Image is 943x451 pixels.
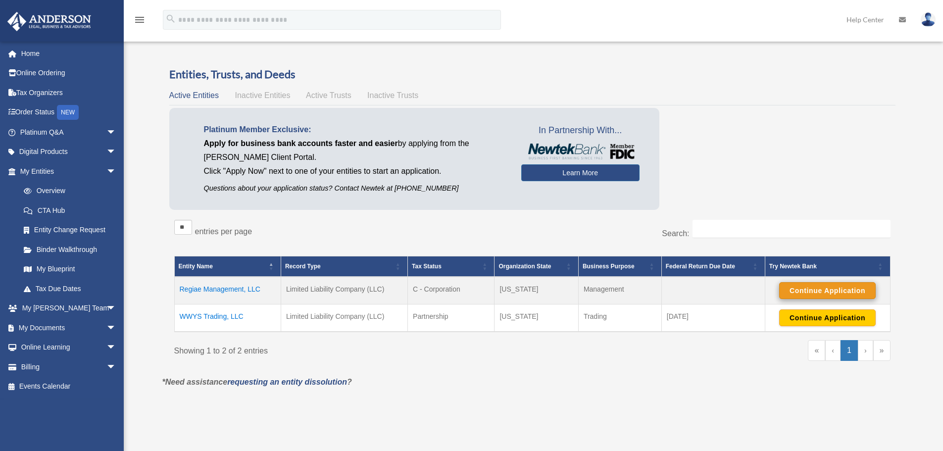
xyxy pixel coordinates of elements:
[14,181,121,201] a: Overview
[7,338,131,357] a: Online Learningarrow_drop_down
[583,263,635,270] span: Business Purpose
[7,122,131,142] a: Platinum Q&Aarrow_drop_down
[498,263,551,270] span: Organization State
[521,123,640,139] span: In Partnership With...
[14,279,126,299] a: Tax Due Dates
[412,263,442,270] span: Tax Status
[7,83,131,102] a: Tax Organizers
[204,182,506,195] p: Questions about your application status? Contact Newtek at [PHONE_NUMBER]
[661,256,765,277] th: Federal Return Due Date: Activate to sort
[495,256,578,277] th: Organization State: Activate to sort
[578,277,661,304] td: Management
[779,309,876,326] button: Continue Application
[14,200,126,220] a: CTA Hub
[227,378,347,386] a: requesting an entity dissolution
[235,91,290,100] span: Inactive Entities
[7,299,131,318] a: My [PERSON_NAME] Teamarrow_drop_down
[106,357,126,377] span: arrow_drop_down
[106,142,126,162] span: arrow_drop_down
[106,122,126,143] span: arrow_drop_down
[106,318,126,338] span: arrow_drop_down
[195,227,252,236] label: entries per page
[204,137,506,164] p: by applying from the [PERSON_NAME] Client Portal.
[204,123,506,137] p: Platinum Member Exclusive:
[808,340,825,361] a: First
[841,340,858,361] a: 1
[367,91,418,100] span: Inactive Trusts
[578,304,661,332] td: Trading
[495,304,578,332] td: [US_STATE]
[14,259,126,279] a: My Blueprint
[14,220,126,240] a: Entity Change Request
[4,12,94,31] img: Anderson Advisors Platinum Portal
[921,12,936,27] img: User Pic
[134,14,146,26] i: menu
[106,299,126,319] span: arrow_drop_down
[526,144,635,159] img: NewtekBankLogoSM.png
[873,340,891,361] a: Last
[7,102,131,123] a: Order StatusNEW
[7,161,126,181] a: My Entitiesarrow_drop_down
[165,13,176,24] i: search
[179,263,213,270] span: Entity Name
[769,260,875,272] div: Try Newtek Bank
[57,105,79,120] div: NEW
[7,357,131,377] a: Billingarrow_drop_down
[169,91,219,100] span: Active Entities
[134,17,146,26] a: menu
[779,282,876,299] button: Continue Application
[281,277,407,304] td: Limited Liability Company (LLC)
[408,304,495,332] td: Partnership
[408,277,495,304] td: C - Corporation
[408,256,495,277] th: Tax Status: Activate to sort
[106,338,126,358] span: arrow_drop_down
[14,240,126,259] a: Binder Walkthrough
[666,263,735,270] span: Federal Return Due Date
[106,161,126,182] span: arrow_drop_down
[662,229,689,238] label: Search:
[7,63,131,83] a: Online Ordering
[281,304,407,332] td: Limited Liability Company (LLC)
[495,277,578,304] td: [US_STATE]
[204,164,506,178] p: Click "Apply Now" next to one of your entities to start an application.
[7,318,131,338] a: My Documentsarrow_drop_down
[765,256,890,277] th: Try Newtek Bank : Activate to sort
[162,378,352,386] em: *Need assistance ?
[7,44,131,63] a: Home
[825,340,841,361] a: Previous
[281,256,407,277] th: Record Type: Activate to sort
[306,91,351,100] span: Active Trusts
[204,139,398,148] span: Apply for business bank accounts faster and easier
[169,67,895,82] h3: Entities, Trusts, and Deeds
[174,340,525,358] div: Showing 1 to 2 of 2 entries
[661,304,765,332] td: [DATE]
[174,256,281,277] th: Entity Name: Activate to invert sorting
[858,340,873,361] a: Next
[521,164,640,181] a: Learn More
[174,277,281,304] td: Regiae Management, LLC
[174,304,281,332] td: WWYS Trading, LLC
[7,377,131,397] a: Events Calendar
[285,263,321,270] span: Record Type
[7,142,131,162] a: Digital Productsarrow_drop_down
[578,256,661,277] th: Business Purpose: Activate to sort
